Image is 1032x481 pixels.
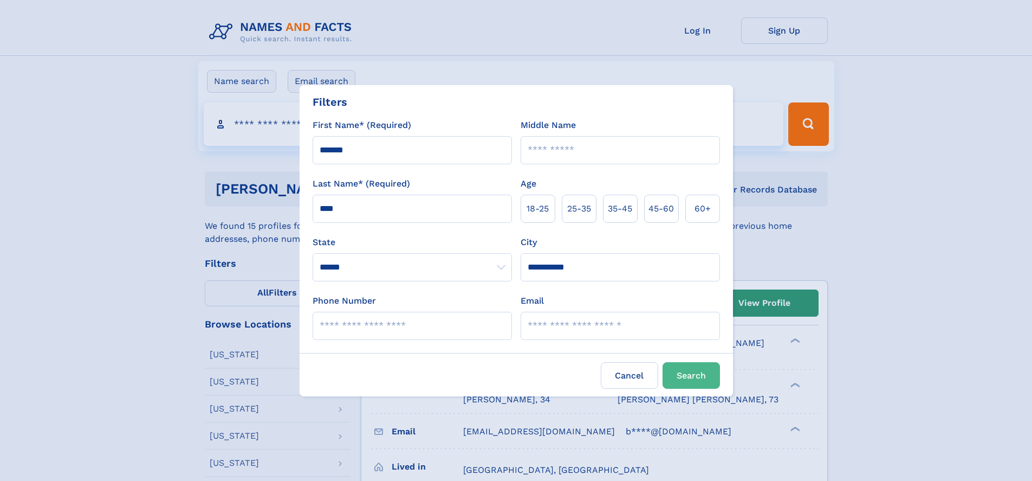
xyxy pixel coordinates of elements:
label: First Name* (Required) [313,119,411,132]
span: 18‑25 [527,202,549,215]
div: Filters [313,94,347,110]
span: 25‑35 [567,202,591,215]
label: Age [521,177,536,190]
label: Phone Number [313,294,376,307]
span: 60+ [695,202,711,215]
label: Last Name* (Required) [313,177,410,190]
label: Email [521,294,544,307]
label: State [313,236,512,249]
span: 35‑45 [608,202,632,215]
label: City [521,236,537,249]
span: 45‑60 [648,202,674,215]
label: Middle Name [521,119,576,132]
label: Cancel [601,362,658,389]
button: Search [663,362,720,389]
